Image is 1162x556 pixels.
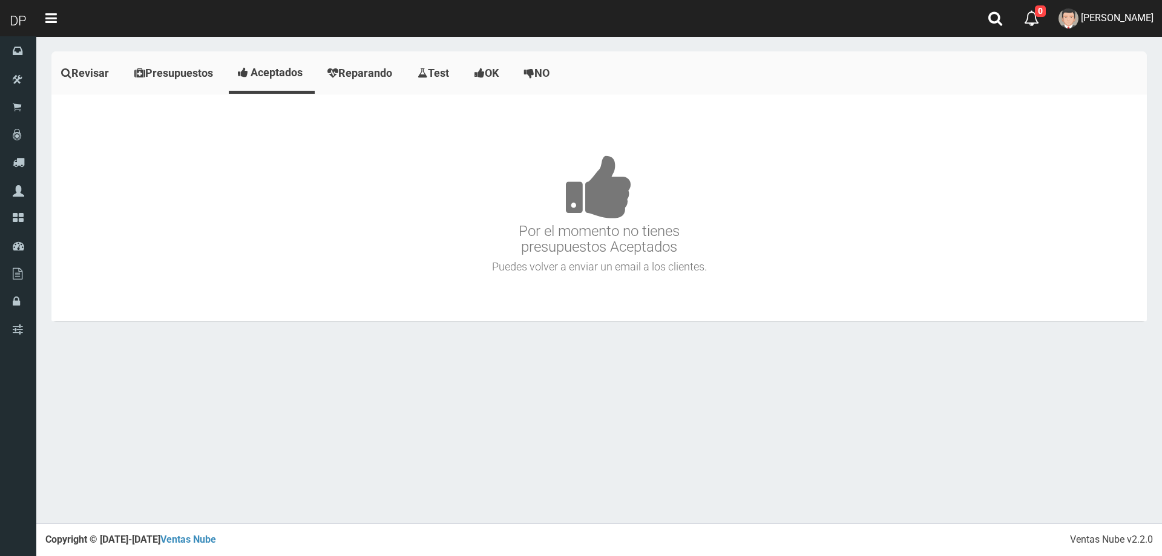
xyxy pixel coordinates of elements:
span: Aceptados [251,66,303,79]
a: Test [408,54,462,92]
span: Reparando [338,67,392,79]
a: OK [465,54,511,92]
span: Test [428,67,449,79]
a: NO [514,54,562,92]
a: Revisar [51,54,122,92]
a: Reparando [318,54,405,92]
span: NO [534,67,550,79]
span: 0 [1035,5,1046,17]
a: Aceptados [229,54,315,91]
span: Presupuestos [145,67,213,79]
strong: Copyright © [DATE]-[DATE] [45,534,216,545]
h3: Por el momento no tienes presupuestos Aceptados [54,119,1144,255]
span: [PERSON_NAME] [1081,12,1154,24]
a: Presupuestos [125,54,226,92]
span: OK [485,67,499,79]
span: Revisar [71,67,109,79]
h4: Puedes volver a enviar un email a los clientes. [54,261,1144,273]
a: Ventas Nube [160,534,216,545]
div: Ventas Nube v2.2.0 [1070,533,1153,547]
img: User Image [1059,8,1078,28]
